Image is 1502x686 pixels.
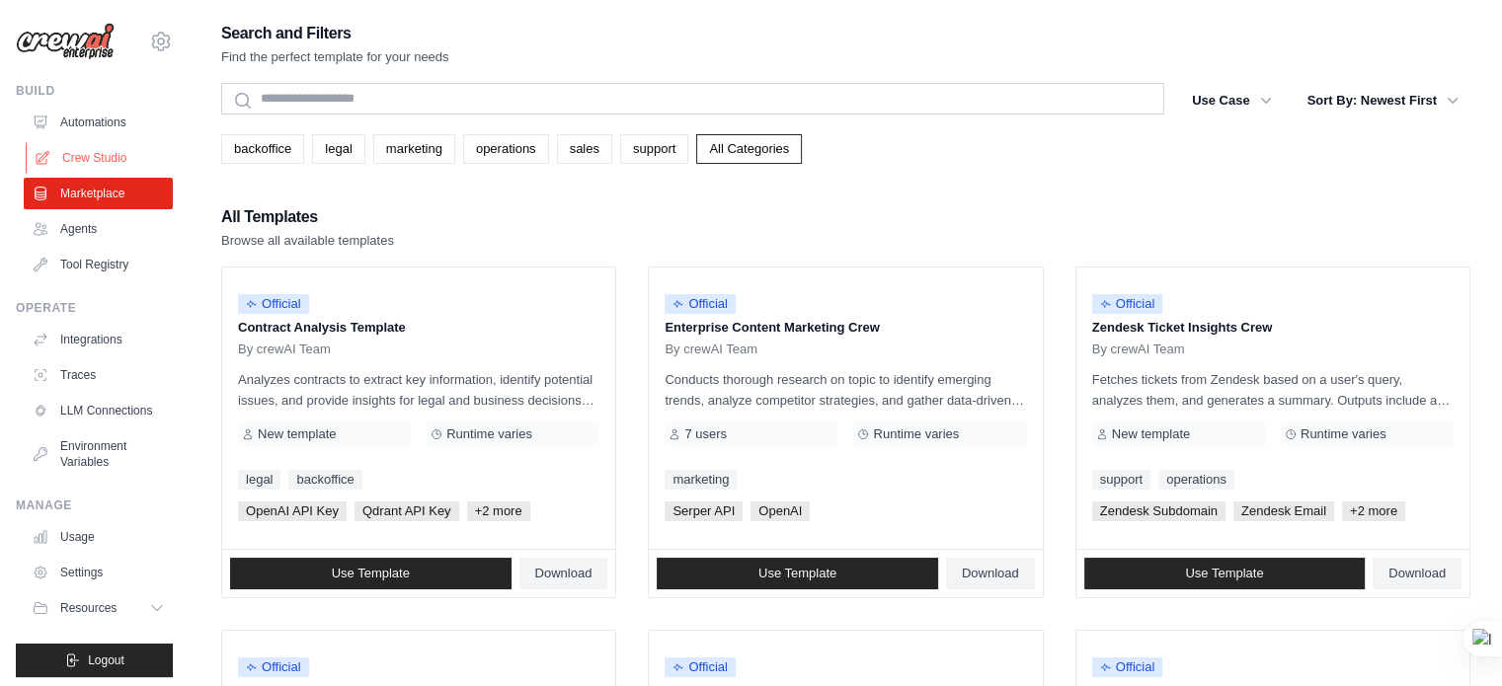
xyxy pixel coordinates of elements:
[16,300,173,316] div: Operate
[24,359,173,391] a: Traces
[665,294,736,314] span: Official
[1092,342,1185,357] span: By crewAI Team
[665,501,743,521] span: Serper API
[1180,83,1284,118] button: Use Case
[24,249,173,280] a: Tool Registry
[751,501,810,521] span: OpenAI
[88,652,124,668] span: Logout
[1112,426,1190,442] span: New template
[946,558,1035,589] a: Download
[1373,558,1462,589] a: Download
[684,426,727,442] span: 7 users
[467,501,530,521] span: +2 more
[24,213,173,245] a: Agents
[16,497,173,513] div: Manage
[24,557,173,588] a: Settings
[288,470,361,490] a: backoffice
[1296,83,1470,118] button: Sort By: Newest First
[758,566,836,581] span: Use Template
[24,521,173,553] a: Usage
[463,134,549,164] a: operations
[1092,294,1163,314] span: Official
[238,294,309,314] span: Official
[535,566,593,581] span: Download
[258,426,336,442] span: New template
[1233,501,1334,521] span: Zendesk Email
[221,47,449,67] p: Find the perfect template for your needs
[26,142,175,174] a: Crew Studio
[60,600,117,616] span: Resources
[665,657,736,677] span: Official
[446,426,532,442] span: Runtime varies
[16,23,115,60] img: Logo
[1092,318,1454,338] p: Zendesk Ticket Insights Crew
[238,501,347,521] span: OpenAI API Key
[355,501,459,521] span: Qdrant API Key
[1092,369,1454,411] p: Fetches tickets from Zendesk based on a user's query, analyzes them, and generates a summary. Out...
[620,134,688,164] a: support
[16,83,173,99] div: Build
[221,20,449,47] h2: Search and Filters
[16,644,173,677] button: Logout
[238,342,331,357] span: By crewAI Team
[657,558,938,589] a: Use Template
[519,558,608,589] a: Download
[665,369,1026,411] p: Conducts thorough research on topic to identify emerging trends, analyze competitor strategies, a...
[557,134,612,164] a: sales
[24,592,173,624] button: Resources
[1092,470,1150,490] a: support
[1158,470,1234,490] a: operations
[332,566,410,581] span: Use Template
[696,134,802,164] a: All Categories
[238,369,599,411] p: Analyzes contracts to extract key information, identify potential issues, and provide insights fo...
[24,107,173,138] a: Automations
[373,134,455,164] a: marketing
[1388,566,1446,581] span: Download
[24,395,173,426] a: LLM Connections
[962,566,1019,581] span: Download
[873,426,959,442] span: Runtime varies
[1092,501,1225,521] span: Zendesk Subdomain
[221,231,394,251] p: Browse all available templates
[1092,657,1163,677] span: Official
[1084,558,1366,589] a: Use Template
[665,342,757,357] span: By crewAI Team
[230,558,512,589] a: Use Template
[238,318,599,338] p: Contract Analysis Template
[238,657,309,677] span: Official
[24,324,173,355] a: Integrations
[1342,501,1405,521] span: +2 more
[238,470,280,490] a: legal
[665,470,737,490] a: marketing
[221,134,304,164] a: backoffice
[221,203,394,231] h2: All Templates
[24,178,173,209] a: Marketplace
[1185,566,1263,581] span: Use Template
[665,318,1026,338] p: Enterprise Content Marketing Crew
[24,430,173,478] a: Environment Variables
[312,134,364,164] a: legal
[1301,426,1386,442] span: Runtime varies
